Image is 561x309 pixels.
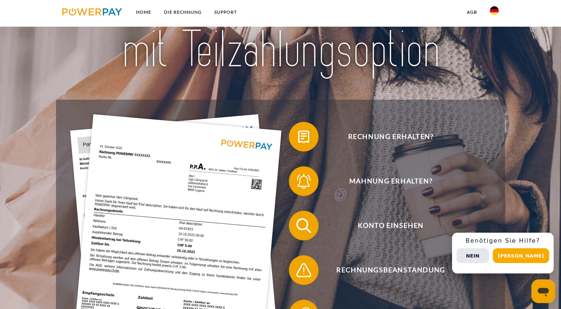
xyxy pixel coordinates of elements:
button: Konto einsehen [289,211,482,240]
a: agb [461,6,484,19]
img: qb_warning.svg [294,261,313,279]
span: Rechnungsbeanstandung [300,255,482,285]
a: Home [130,6,158,19]
span: Mahnung erhalten? [300,166,482,196]
span: Rechnung erhalten? [300,122,482,152]
button: Nein [456,248,489,263]
img: qb_bell.svg [294,172,313,190]
img: logo-powerpay.svg [62,8,122,16]
button: Mahnung erhalten? [289,166,482,196]
img: qb_bill.svg [294,127,313,146]
img: qb_search.svg [294,216,313,235]
img: de [490,6,499,15]
button: Rechnungsbeanstandung [289,255,482,285]
a: SUPPORT [208,6,243,19]
button: Rechnung erhalten? [289,122,482,152]
button: [PERSON_NAME] [493,248,549,263]
span: Konto einsehen [300,211,482,240]
h3: Benötigen Sie Hilfe? [456,237,549,245]
iframe: Schaltfläche zum Öffnen des Messaging-Fensters [531,279,555,303]
a: DIE RECHNUNG [158,6,208,19]
div: Schnellhilfe [452,233,554,273]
